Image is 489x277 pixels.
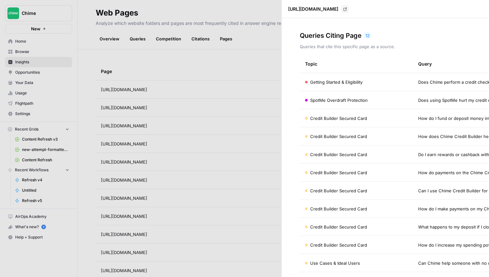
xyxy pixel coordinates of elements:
button: Workspace: Chime [5,5,72,21]
button: Recent Grids [5,124,72,134]
span: Untitled [22,187,69,193]
a: Untitled [12,185,72,196]
p: Analyze which website folders and pages are most frequently cited in answer engine responses acro... [96,18,471,27]
button: Help + Support [5,232,72,242]
span: Recent Workflows [15,167,49,173]
a: Refresh v4 [12,175,72,185]
span: Credit Builder Secured Card [310,224,367,230]
span: Help + Support [15,234,69,240]
span: Content Refresh v3 [22,136,69,142]
a: new-attempt-formatted.csv [12,144,72,155]
span: [URL][DOMAIN_NAME] [101,141,147,147]
span: Credit Builder Secured Card [310,169,367,176]
span: Credit Builder Secured Card [310,242,367,248]
span: [URL][DOMAIN_NAME] [101,104,147,111]
a: Flightpath [5,98,72,109]
span: Credit Builder Secured Card [310,151,367,158]
span: [URL][DOMAIN_NAME] [101,213,147,219]
span: Refresh v4 [22,177,69,183]
span: Settings [15,111,69,117]
a: Queries [126,34,149,44]
a: Usage [5,88,72,98]
span: [URL][DOMAIN_NAME] [101,249,147,256]
span: Opportunities [15,69,69,75]
div: Topic [305,55,317,73]
span: Browse [15,49,69,55]
span: Flightpath [15,101,69,106]
text: 5 [43,225,44,229]
div: Web Pages [96,8,138,18]
button: What's new? 5 [5,222,72,232]
a: Refresh v5 [12,196,72,206]
span: [URL][DOMAIN_NAME] [101,177,147,183]
div: 12 [364,32,371,39]
span: Use Cases & Ideal Users [310,260,360,266]
span: [URL][DOMAIN_NAME] [101,195,147,201]
a: Content Refresh [12,155,72,165]
a: 5 [41,225,46,229]
div: What's new? [5,222,72,232]
span: SpotMe Overdraft Protection [310,97,368,103]
a: Competition [152,34,185,44]
span: [URL][DOMAIN_NAME] [101,86,147,93]
a: Insights [5,57,72,67]
span: Refresh v5 [22,198,69,204]
span: [URL][DOMAIN_NAME] [101,123,147,129]
span: New [31,26,40,32]
a: Go to page https://www.chime.com/credit [341,5,349,13]
span: Insights [15,59,69,65]
span: Credit Builder Secured Card [310,206,367,212]
span: Chime [22,10,61,16]
a: Settings [5,109,72,119]
span: Content Refresh [22,157,69,163]
p: [URL][DOMAIN_NAME] [288,6,338,12]
button: New [5,24,72,34]
h3: Queries Citing Page [300,31,362,40]
span: Credit Builder Secured Card [310,115,367,122]
span: Usage [15,90,69,96]
span: [URL][DOMAIN_NAME] [101,231,147,238]
span: [URL][DOMAIN_NAME] [101,267,147,274]
span: [URL][DOMAIN_NAME] [101,159,147,165]
span: Your Data [15,80,69,86]
a: Content Refresh v3 [12,134,72,144]
a: AirOps Academy [5,211,72,222]
a: Opportunities [5,67,72,78]
button: Recent Workflows [5,165,72,175]
a: Overview [96,34,123,44]
a: Home [5,36,72,47]
span: Credit Builder Secured Card [310,187,367,194]
a: Citations [188,34,213,44]
span: Credit Builder Secured Card [310,133,367,140]
span: Recent Grids [15,126,38,132]
a: Browse [5,47,72,57]
img: Chime Logo [7,7,19,19]
div: Page [101,62,348,80]
span: new-attempt-formatted.csv [22,147,69,153]
a: Your Data [5,78,72,88]
span: Home [15,38,69,44]
a: Pages [216,34,236,44]
span: AirOps Academy [15,214,69,219]
span: Getting Started & Eligibility [310,79,363,85]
